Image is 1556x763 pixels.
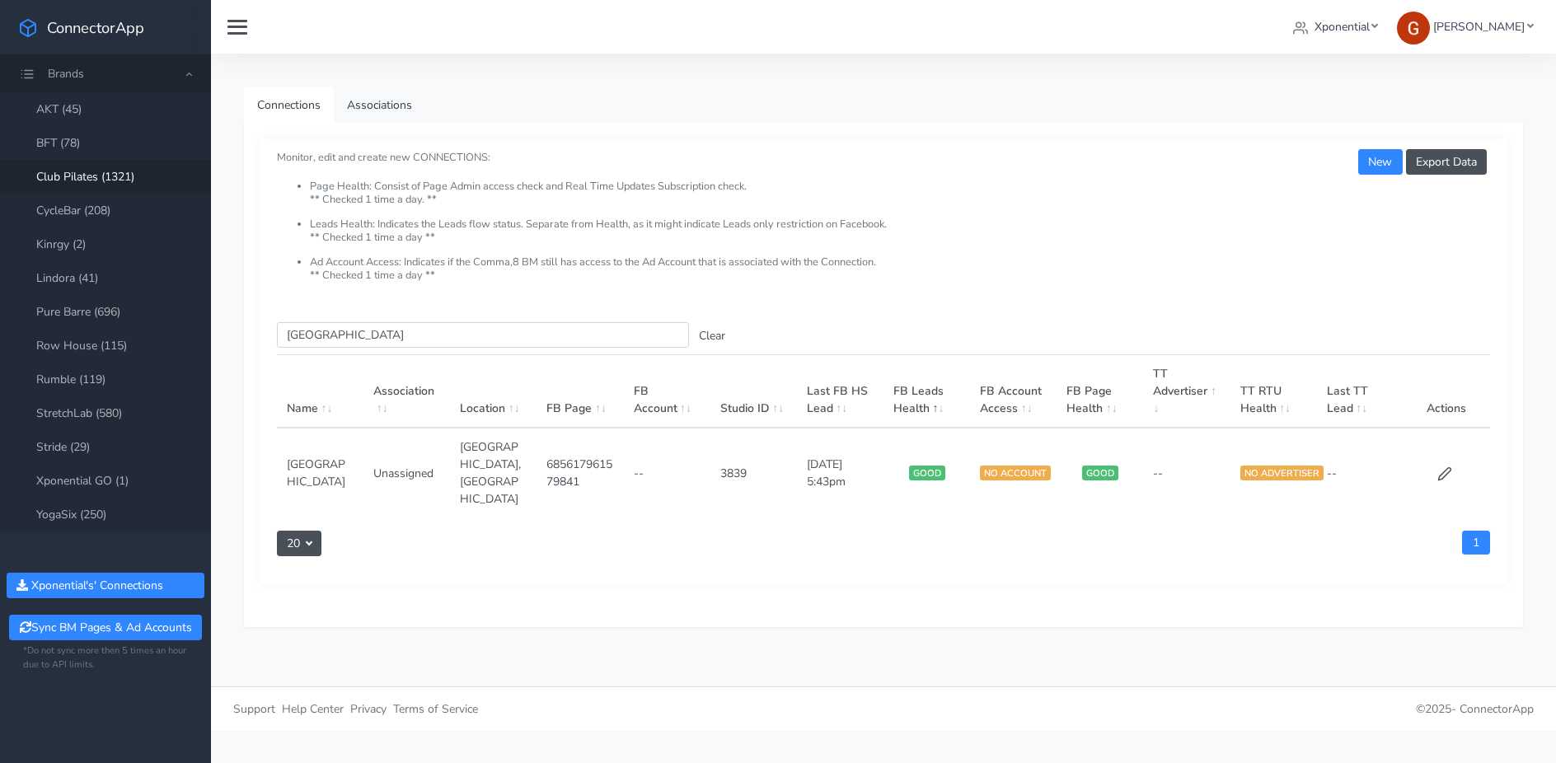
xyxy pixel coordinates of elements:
[277,531,321,556] button: 20
[233,701,275,717] span: Support
[1358,149,1402,175] button: New
[537,355,623,428] th: FB Page
[797,355,883,428] th: Last FB HS Lead
[277,355,363,428] th: Name
[883,355,970,428] th: FB Leads Health
[689,323,735,349] button: Clear
[277,322,689,348] input: enter text you want to search
[393,701,478,717] span: Terms of Service
[1143,428,1230,517] td: --
[1317,355,1404,428] th: Last TT Lead
[47,17,144,38] span: ConnectorApp
[334,87,425,124] a: Associations
[23,644,188,672] small: *Do not sync more then 5 times an hour due to API limits.
[277,137,1490,282] small: Monitor, edit and create new CONNECTIONS:
[450,355,537,428] th: Location
[9,615,201,640] button: Sync BM Pages & Ad Accounts
[1230,355,1317,428] th: TT RTU Health
[537,428,623,517] td: 685617961579841
[282,701,344,717] span: Help Center
[797,428,883,517] td: [DATE] 5:43pm
[909,466,945,480] span: GOOD
[310,256,1490,282] li: Ad Account Access: Indicates if the Comma,8 BM still has access to the Ad Account that is associa...
[1460,701,1534,717] span: ConnectorApp
[310,218,1490,256] li: Leads Health: Indicates the Leads flow status. Separate from Health, as it might indicate Leads o...
[1315,19,1370,35] span: Xponential
[624,355,710,428] th: FB Account
[710,428,797,517] td: 3839
[1397,12,1430,44] img: Greg Clemmons
[1433,19,1525,35] span: [PERSON_NAME]
[363,355,450,428] th: Association
[310,180,1490,218] li: Page Health: Consist of Page Admin access check and Real Time Updates Subscription check. ** Chec...
[1082,466,1118,480] span: GOOD
[624,428,710,517] td: --
[1404,355,1490,428] th: Actions
[1462,531,1490,555] a: 1
[1057,355,1143,428] th: FB Page Health
[7,573,204,598] button: Xponential's' Connections
[244,87,334,124] a: Connections
[1143,355,1230,428] th: TT Advertiser
[896,700,1534,718] p: © 2025 -
[48,66,84,82] span: Brands
[710,355,797,428] th: Studio ID
[1240,466,1324,480] span: NO ADVERTISER
[277,428,363,517] td: [GEOGRAPHIC_DATA]
[1317,428,1404,517] td: --
[980,466,1051,480] span: NO ACCOUNT
[363,428,450,517] td: Unassigned
[1390,12,1540,42] a: [PERSON_NAME]
[1287,12,1385,42] a: Xponential
[350,701,387,717] span: Privacy
[970,355,1057,428] th: FB Account Access
[450,428,537,517] td: [GEOGRAPHIC_DATA],[GEOGRAPHIC_DATA]
[1406,149,1487,175] button: Export Data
